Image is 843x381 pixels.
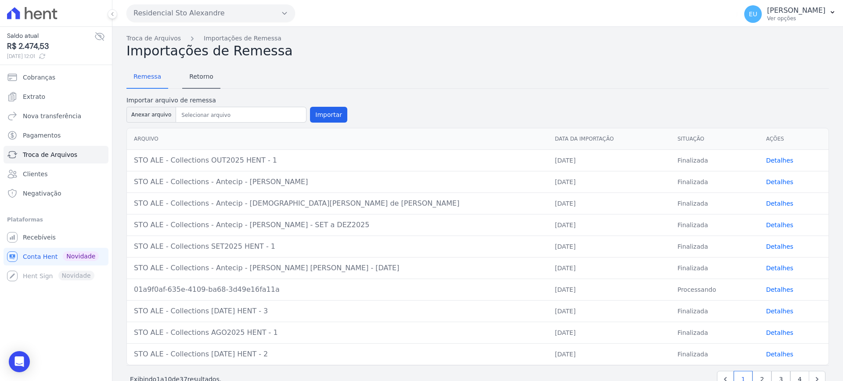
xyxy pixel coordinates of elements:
[766,221,793,229] a: Detalhes
[4,248,108,265] a: Conta Hent Novidade
[23,112,81,120] span: Nova transferência
[670,322,759,343] td: Finalizada
[134,155,541,166] div: STO ALE - Collections OUT2025 HENT - 1
[548,171,670,192] td: [DATE]
[23,92,45,101] span: Extrato
[766,286,793,293] a: Detalhes
[548,128,670,150] th: Data da Importação
[766,265,793,272] a: Detalhes
[4,127,108,144] a: Pagamentos
[182,66,220,89] a: Retorno
[548,279,670,300] td: [DATE]
[670,257,759,279] td: Finalizada
[126,107,176,123] button: Anexar arquivo
[7,31,94,40] span: Saldo atual
[127,128,548,150] th: Arquivo
[766,157,793,164] a: Detalhes
[9,351,30,372] div: Open Intercom Messenger
[767,15,825,22] p: Ver opções
[548,214,670,236] td: [DATE]
[134,263,541,273] div: STO ALE - Collections - Antecip - [PERSON_NAME] [PERSON_NAME] - [DATE]
[548,236,670,257] td: [DATE]
[134,284,541,295] div: 01a9f0af-635e-4109-ba68-3d49e16fa11a
[670,300,759,322] td: Finalizada
[126,96,347,105] label: Importar arquivo de remessa
[766,200,793,207] a: Detalhes
[134,241,541,252] div: STO ALE - Collections SET2025 HENT - 1
[767,6,825,15] p: [PERSON_NAME]
[184,68,219,85] span: Retorno
[23,189,61,198] span: Negativação
[310,107,347,123] button: Importar
[178,110,304,120] input: Selecionar arquivo
[548,257,670,279] td: [DATE]
[766,308,793,315] a: Detalhes
[670,128,759,150] th: Situação
[128,68,166,85] span: Remessa
[670,171,759,192] td: Finalizada
[23,150,77,159] span: Troca de Arquivos
[134,327,541,338] div: STO ALE - Collections AGO2025 HENT - 1
[126,34,181,43] a: Troca de Arquivos
[23,252,58,261] span: Conta Hent
[23,131,61,140] span: Pagamentos
[670,192,759,214] td: Finalizada
[759,128,829,150] th: Ações
[766,329,793,336] a: Detalhes
[4,88,108,105] a: Extrato
[4,107,108,125] a: Nova transferência
[4,185,108,202] a: Negativação
[548,149,670,171] td: [DATE]
[7,69,105,285] nav: Sidebar
[7,214,105,225] div: Plataformas
[766,243,793,250] a: Detalhes
[4,69,108,86] a: Cobranças
[4,146,108,163] a: Troca de Arquivos
[23,233,56,242] span: Recebíveis
[548,300,670,322] td: [DATE]
[126,66,168,89] a: Remessa
[670,214,759,236] td: Finalizada
[134,177,541,187] div: STO ALE - Collections - Antecip - [PERSON_NAME]
[749,11,757,17] span: EU
[548,322,670,343] td: [DATE]
[737,2,843,26] button: EU [PERSON_NAME] Ver opções
[23,170,47,178] span: Clientes
[7,52,94,60] span: [DATE] 12:01
[204,34,281,43] a: Importações de Remessa
[63,251,99,261] span: Novidade
[548,343,670,365] td: [DATE]
[23,73,55,82] span: Cobranças
[670,279,759,300] td: Processando
[4,229,108,246] a: Recebíveis
[766,178,793,185] a: Detalhes
[134,306,541,316] div: STO ALE - Collections [DATE] HENT - 3
[4,165,108,183] a: Clientes
[134,198,541,209] div: STO ALE - Collections - Antecip - [DEMOGRAPHIC_DATA][PERSON_NAME] de [PERSON_NAME]
[7,40,94,52] span: R$ 2.474,53
[126,43,829,59] h2: Importações de Remessa
[670,343,759,365] td: Finalizada
[670,236,759,257] td: Finalizada
[126,34,829,43] nav: Breadcrumb
[766,351,793,358] a: Detalhes
[134,349,541,359] div: STO ALE - Collections [DATE] HENT - 2
[134,220,541,230] div: STO ALE - Collections - Antecip - [PERSON_NAME] - SET a DEZ2025
[548,192,670,214] td: [DATE]
[670,149,759,171] td: Finalizada
[126,4,295,22] button: Residencial Sto Alexandre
